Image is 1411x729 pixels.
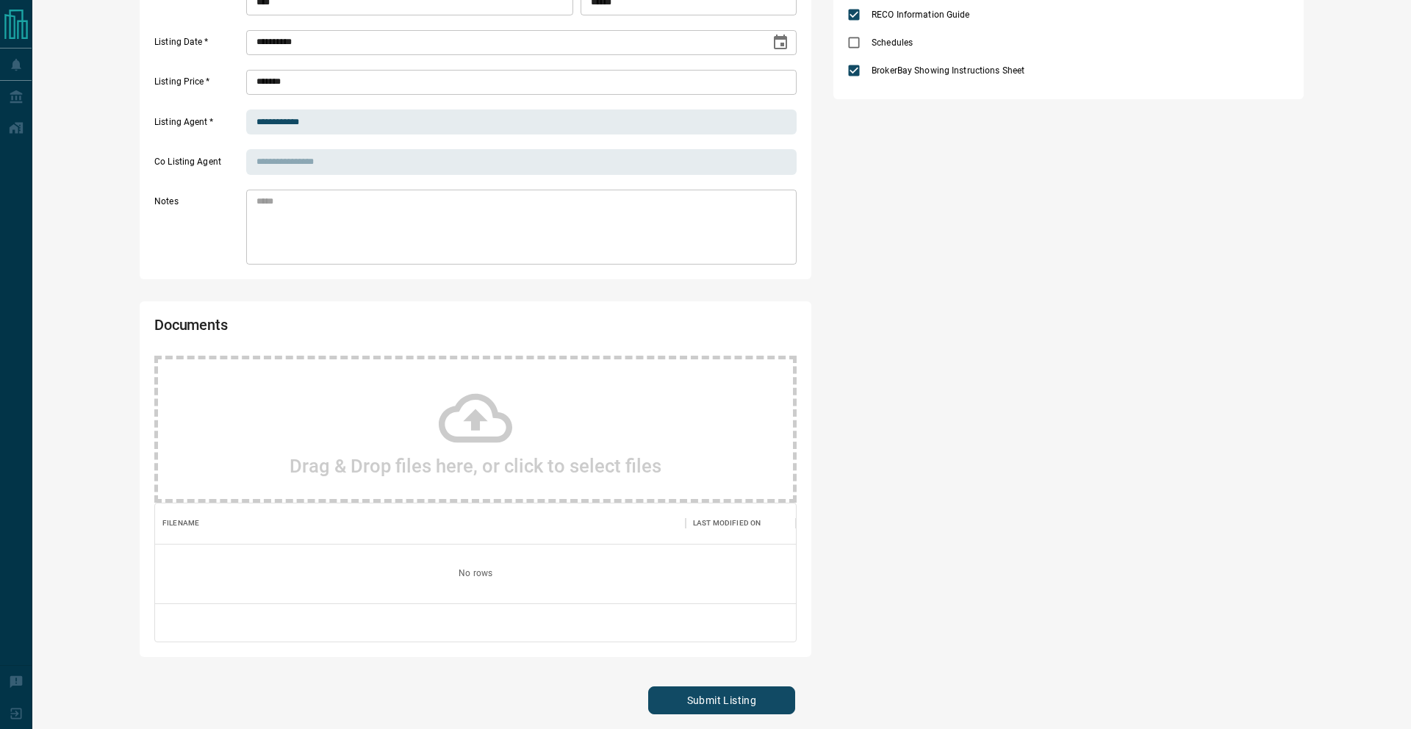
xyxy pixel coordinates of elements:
div: Last Modified On [686,503,796,544]
label: Notes [154,195,243,265]
h2: Documents [154,316,539,341]
h2: Drag & Drop files here, or click to select files [290,455,661,477]
div: Last Modified On [693,503,761,544]
span: Schedules [868,36,916,49]
button: Choose date, selected date is Aug 15, 2025 [766,28,795,57]
label: Co Listing Agent [154,156,243,175]
label: Listing Date [154,36,243,55]
label: Listing Agent [154,116,243,135]
span: BrokerBay Showing Instructions Sheet [868,64,1028,77]
span: RECO Information Guide [868,8,973,21]
div: Filename [162,503,199,544]
div: Filename [155,503,686,544]
div: Drag & Drop files here, or click to select files [154,356,797,503]
label: Listing Price [154,76,243,95]
button: Submit Listing [648,686,795,714]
